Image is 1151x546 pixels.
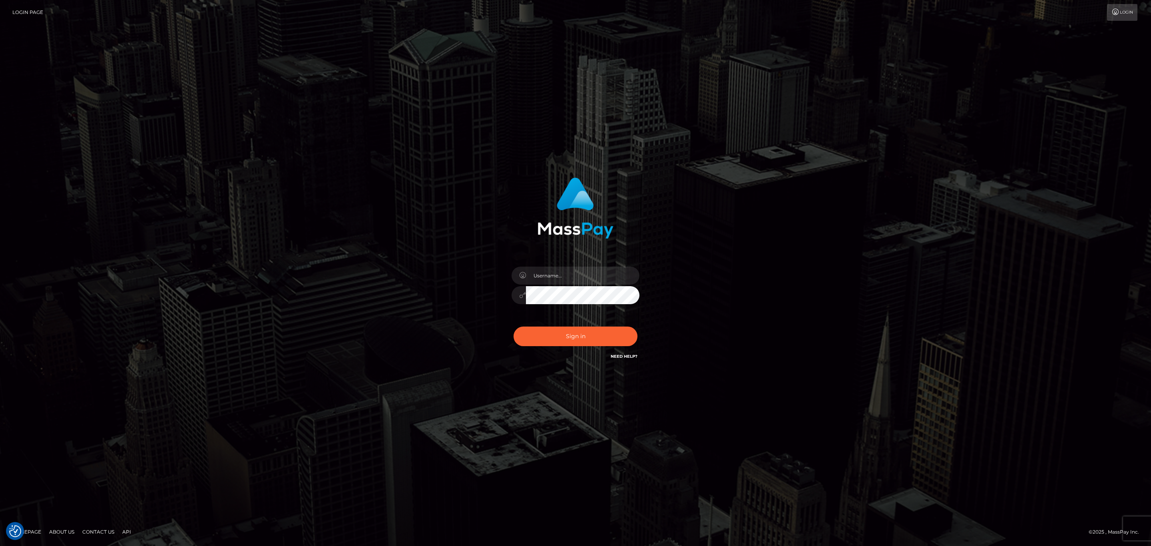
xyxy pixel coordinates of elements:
[9,525,21,537] button: Consent Preferences
[9,526,44,538] a: Homepage
[1089,528,1145,536] div: © 2025 , MassPay Inc.
[46,526,78,538] a: About Us
[526,267,639,285] input: Username...
[611,354,637,359] a: Need Help?
[9,525,21,537] img: Revisit consent button
[538,177,613,239] img: MassPay Login
[514,327,637,346] button: Sign in
[12,4,43,21] a: Login Page
[1107,4,1137,21] a: Login
[119,526,134,538] a: API
[79,526,117,538] a: Contact Us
